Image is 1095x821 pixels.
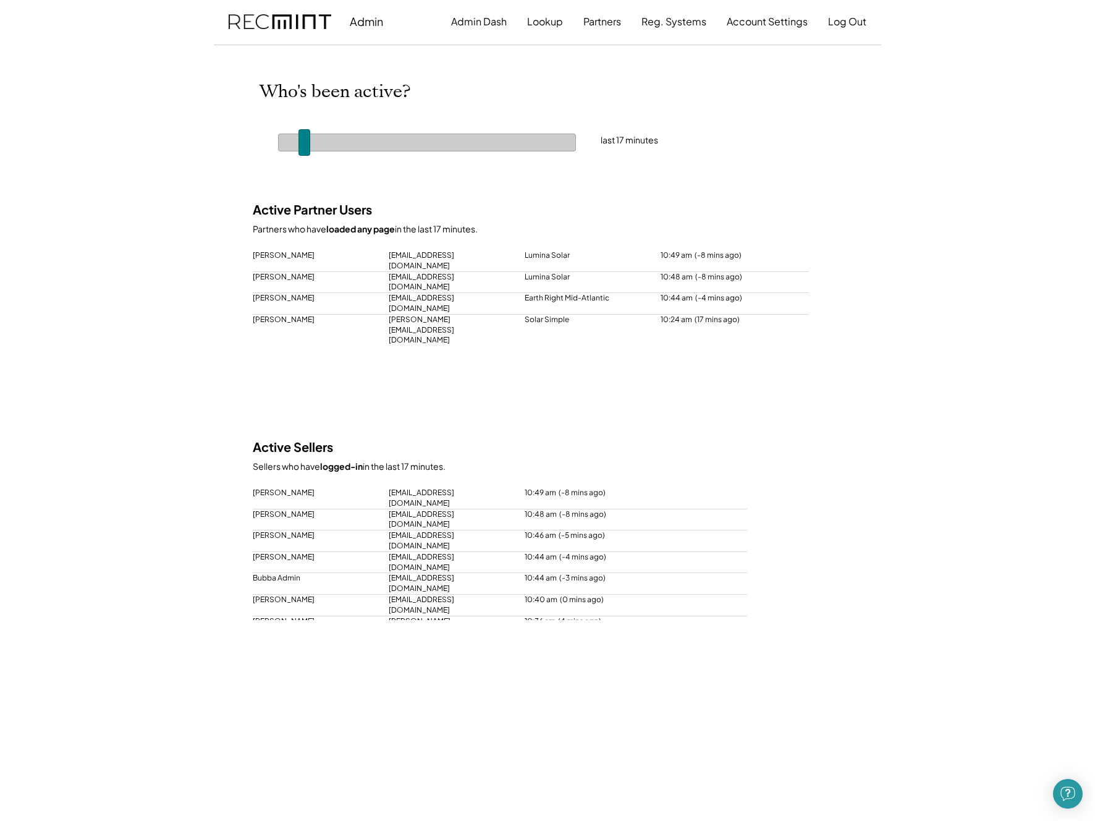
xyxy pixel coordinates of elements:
div: Open Intercom Messenger [1053,779,1083,809]
div: Sellers who have in the last 17 minutes. [253,461,834,473]
div: [PERSON_NAME] [253,509,376,520]
div: [EMAIL_ADDRESS][DOMAIN_NAME] [389,595,512,616]
div: [EMAIL_ADDRESS][DOMAIN_NAME] [389,272,512,293]
div: 10:46 am (-5 mins ago) [525,530,648,541]
div: [EMAIL_ADDRESS][DOMAIN_NAME] [389,509,512,530]
div: [PERSON_NAME][EMAIL_ADDRESS][DOMAIN_NAME] [389,315,512,346]
div: Active Partner Users [253,201,419,218]
div: 10:44 am (-4 mins ago) [525,552,648,563]
div: [EMAIL_ADDRESS][DOMAIN_NAME] [389,530,512,551]
div: Earth Right Mid-Atlantic [525,293,648,304]
div: [PERSON_NAME][EMAIL_ADDRESS][PERSON_NAME][DOMAIN_NAME] [389,616,512,647]
button: Admin Dash [451,9,507,34]
div: Admin [350,14,383,28]
div: [PERSON_NAME] [253,272,376,283]
div: [PERSON_NAME] [253,595,376,605]
div: Who's been active? [260,82,458,103]
div: [PERSON_NAME] [253,293,376,304]
div: [EMAIL_ADDRESS][DOMAIN_NAME] [389,293,512,314]
div: Partners who have in the last 17 minutes. [253,223,834,236]
div: 10:49 am (-8 mins ago) [661,250,784,261]
img: recmint-logotype%403x.png [229,14,331,30]
div: Lumina Solar [525,250,648,261]
div: [PERSON_NAME] [253,616,376,627]
div: 10:48 am (-8 mins ago) [661,272,784,283]
button: Log Out [828,9,866,34]
strong: logged-in [320,461,363,472]
div: 10:49 am (-8 mins ago) [525,488,648,498]
div: Lumina Solar [525,272,648,283]
div: 10:24 am (17 mins ago) [661,315,784,325]
div: [EMAIL_ADDRESS][DOMAIN_NAME] [389,573,512,594]
div: 10:44 am (-4 mins ago) [661,293,784,304]
div: [PERSON_NAME] [253,315,376,325]
div: [PERSON_NAME] [253,250,376,261]
div: [PERSON_NAME] [253,488,376,498]
div: [EMAIL_ADDRESS][DOMAIN_NAME] [389,250,512,271]
div: 10:48 am (-8 mins ago) [525,509,648,520]
button: Account Settings [727,9,808,34]
div: Solar Simple [525,315,648,325]
div: 10:40 am (0 mins ago) [525,595,648,605]
div: Bubba Admin [253,573,376,584]
button: Reg. Systems [641,9,706,34]
div: [EMAIL_ADDRESS][DOMAIN_NAME] [389,488,512,509]
div: [EMAIL_ADDRESS][DOMAIN_NAME] [389,552,512,573]
div: 10:36 am (4 mins ago) [525,616,648,627]
div: [PERSON_NAME] [253,530,376,541]
strong: loaded any page [326,223,395,234]
div: Active Sellers [253,438,419,456]
div: [PERSON_NAME] [253,552,376,563]
div: 10:44 am (-3 mins ago) [525,573,648,584]
button: Partners [583,9,621,34]
div: last 17 minutes [601,134,722,147]
button: Lookup [527,9,563,34]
